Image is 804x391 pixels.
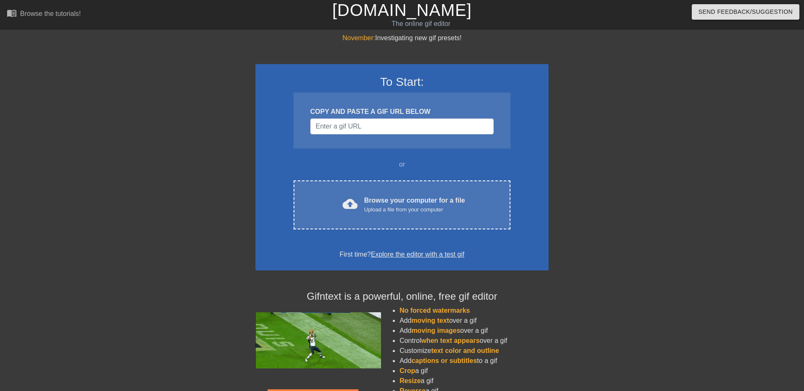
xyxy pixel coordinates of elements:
[399,336,549,346] li: Control over a gif
[399,326,549,336] li: Add over a gif
[412,327,460,334] span: moving images
[255,33,549,43] div: Investigating new gif presets!
[371,251,464,258] a: Explore the editor with a test gif
[364,206,465,214] div: Upload a file from your computer
[399,316,549,326] li: Add over a gif
[7,8,81,21] a: Browse the tutorials!
[343,34,375,41] span: November:
[272,19,570,29] div: The online gif editor
[431,347,499,354] span: text color and outline
[266,250,538,260] div: First time?
[399,346,549,356] li: Customize
[332,1,472,19] a: [DOMAIN_NAME]
[343,196,358,211] span: cloud_upload
[399,366,549,376] li: a gif
[255,312,381,368] img: football_small.gif
[698,7,793,17] span: Send Feedback/Suggestion
[310,118,494,134] input: Username
[255,291,549,303] h4: Gifntext is a powerful, online, free gif editor
[399,307,470,314] span: No forced watermarks
[277,159,527,170] div: or
[412,317,449,324] span: moving text
[399,367,415,374] span: Crop
[399,356,549,366] li: Add to a gif
[399,377,421,384] span: Resize
[266,75,538,89] h3: To Start:
[692,4,799,20] button: Send Feedback/Suggestion
[399,376,549,386] li: a gif
[310,107,494,117] div: COPY AND PASTE A GIF URL BELOW
[20,10,81,17] div: Browse the tutorials!
[7,8,17,18] span: menu_book
[421,337,480,344] span: when text appears
[412,357,477,364] span: captions or subtitles
[364,195,465,214] div: Browse your computer for a file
